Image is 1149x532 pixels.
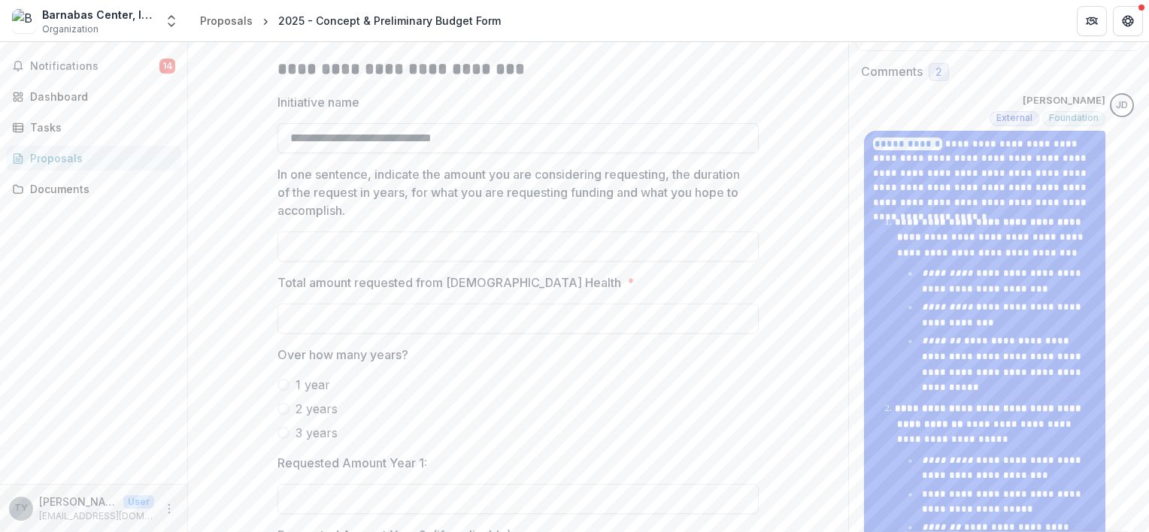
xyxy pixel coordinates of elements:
[30,60,159,73] span: Notifications
[200,13,253,29] div: Proposals
[1049,113,1099,123] span: Foundation
[42,7,155,23] div: Barnabas Center, Inc.
[30,89,169,104] div: Dashboard
[123,495,154,509] p: User
[277,165,750,219] p: In one sentence, indicate the amount you are considering requesting, the duration of the request ...
[296,400,338,418] span: 2 years
[277,346,408,364] p: Over how many years?
[935,66,942,79] span: 2
[6,54,181,78] button: Notifications14
[6,146,181,171] a: Proposals
[12,9,36,33] img: Barnabas Center, Inc.
[14,503,28,513] div: Tania Yount
[277,93,359,111] p: Initiative name
[861,65,923,79] h2: Comments
[39,509,154,523] p: [EMAIL_ADDRESS][DOMAIN_NAME]
[1077,6,1107,36] button: Partners
[194,10,259,32] a: Proposals
[194,10,507,32] nav: breadcrumb
[6,177,181,201] a: Documents
[296,376,330,394] span: 1 year
[42,23,99,36] span: Organization
[277,454,427,472] p: Requested Amount Year 1:
[296,424,338,442] span: 3 years
[160,500,178,518] button: More
[159,59,175,74] span: 14
[277,274,621,292] p: Total amount requested from [DEMOGRAPHIC_DATA] Health
[30,150,169,166] div: Proposals
[161,6,182,36] button: Open entity switcher
[1023,93,1105,108] p: [PERSON_NAME]
[6,115,181,140] a: Tasks
[996,113,1032,123] span: External
[30,119,169,135] div: Tasks
[1116,101,1128,110] div: Jennifer Donahoo
[39,494,117,509] p: [PERSON_NAME]
[6,84,181,109] a: Dashboard
[278,13,501,29] div: 2025 - Concept & Preliminary Budget Form
[30,181,169,197] div: Documents
[1113,6,1143,36] button: Get Help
